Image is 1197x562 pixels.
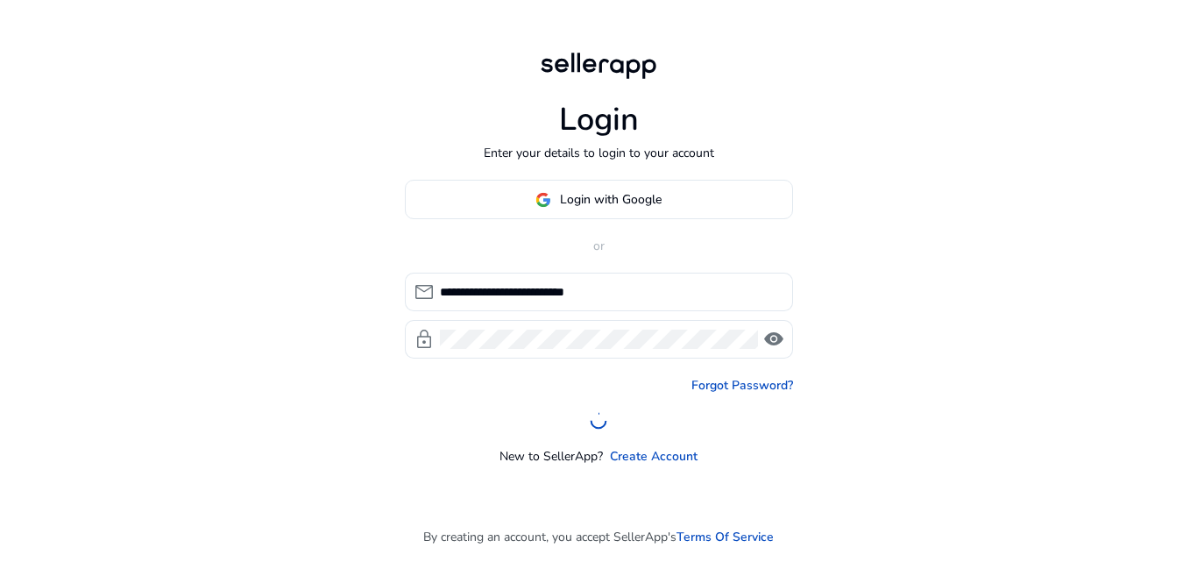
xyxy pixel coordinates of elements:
[560,190,662,209] span: Login with Google
[414,329,435,350] span: lock
[559,101,639,139] h1: Login
[405,180,793,219] button: Login with Google
[535,192,551,208] img: google-logo.svg
[405,237,793,255] p: or
[763,329,784,350] span: visibility
[691,376,793,395] a: Forgot Password?
[610,447,698,466] a: Create Account
[676,528,774,546] a: Terms Of Service
[499,447,603,466] p: New to SellerApp?
[414,281,435,302] span: mail
[484,144,714,162] p: Enter your details to login to your account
